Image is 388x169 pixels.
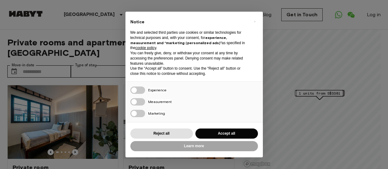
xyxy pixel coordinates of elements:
a: cookie policy [135,46,156,50]
button: Learn more [130,141,258,151]
h2: Notice [130,19,248,25]
span: Measurement [148,99,172,104]
span: Experience [148,88,167,92]
p: We and selected third parties use cookies or similar technologies for technical purposes and, wit... [130,30,248,51]
button: Reject all [130,129,193,139]
button: Close this notice [250,17,260,26]
button: Accept all [195,129,258,139]
span: × [254,18,256,25]
strong: experience, measurement and “marketing (personalized ads)” [130,35,227,45]
p: Use the “Accept all” button to consent. Use the “Reject all” button or close this notice to conti... [130,66,248,76]
span: Marketing [148,111,165,116]
p: You can freely give, deny, or withdraw your consent at any time by accessing the preferences pane... [130,51,248,66]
